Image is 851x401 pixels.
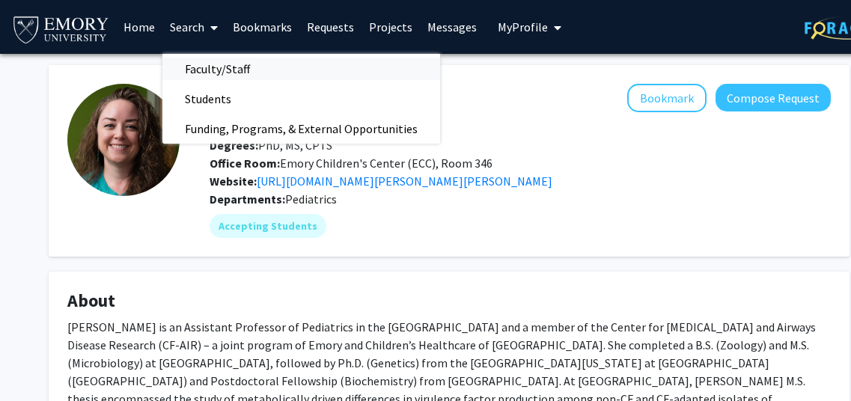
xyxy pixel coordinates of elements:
[210,156,492,171] span: Emory Children's Center (ECC), Room 346
[67,84,180,196] img: Profile Picture
[716,84,831,111] button: Compose Request to Kathryn Oliver
[498,19,548,34] span: My Profile
[225,1,299,53] a: Bookmarks
[210,138,258,153] b: Degrees:
[210,138,332,153] span: PhD, MS, CPTS
[11,334,64,390] iframe: Chat
[210,156,280,171] b: Office Room:
[299,1,362,53] a: Requests
[627,84,707,112] button: Add Kathryn Oliver to Bookmarks
[162,84,254,114] span: Students
[210,192,285,206] b: Departments:
[67,290,831,312] h4: About
[257,174,552,189] a: Opens in a new tab
[116,1,162,53] a: Home
[210,214,326,238] mat-chip: Accepting Students
[162,54,272,84] span: Faculty/Staff
[162,1,225,53] a: Search
[162,117,440,140] a: Funding, Programs, & External Opportunities
[11,12,111,46] img: Emory University Logo
[210,174,257,189] b: Website:
[162,88,440,110] a: Students
[162,114,440,144] span: Funding, Programs, & External Opportunities
[362,1,420,53] a: Projects
[420,1,484,53] a: Messages
[285,192,337,206] span: Pediatrics
[162,58,440,80] a: Faculty/Staff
